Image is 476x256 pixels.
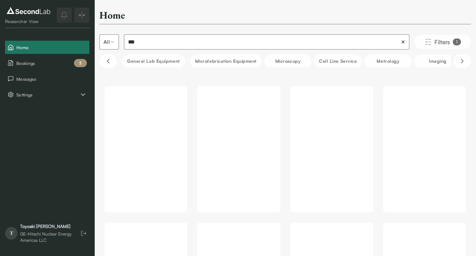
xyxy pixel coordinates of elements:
button: Filters [414,35,471,49]
button: Scroll left [99,54,117,68]
button: Home [5,41,89,54]
li: Bookings [5,56,89,70]
button: Expand/Collapse sidebar [74,8,89,23]
span: Bookings [16,60,87,67]
button: Settings [5,88,89,101]
div: Researcher View [5,18,52,25]
button: Select listing type [99,34,119,49]
button: Scroll right [453,54,471,68]
button: Messages [5,72,89,85]
span: Messages [16,76,87,82]
button: Log out [78,228,89,239]
button: Cell line service [314,55,362,67]
button: Imaging [414,55,461,67]
span: T [5,227,18,240]
img: logo [5,6,52,16]
span: Home [16,44,87,51]
button: notifications [57,8,72,23]
button: Bookings 2 pending [5,56,89,70]
span: Filters [434,38,450,46]
button: Microscopy [264,55,311,67]
div: GE-Hitachi Nuclear Energy Americas LLC [20,231,72,243]
div: 2 [74,59,87,67]
div: Settings sub items [5,88,89,101]
h2: Home [99,9,125,21]
button: General Lab equipment [122,55,185,67]
div: 1 [453,38,461,45]
button: Metrology [364,55,412,67]
span: Settings [16,91,79,98]
div: Toyoaki [PERSON_NAME] [20,223,72,230]
button: Microfabrication Equipment [190,55,262,67]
